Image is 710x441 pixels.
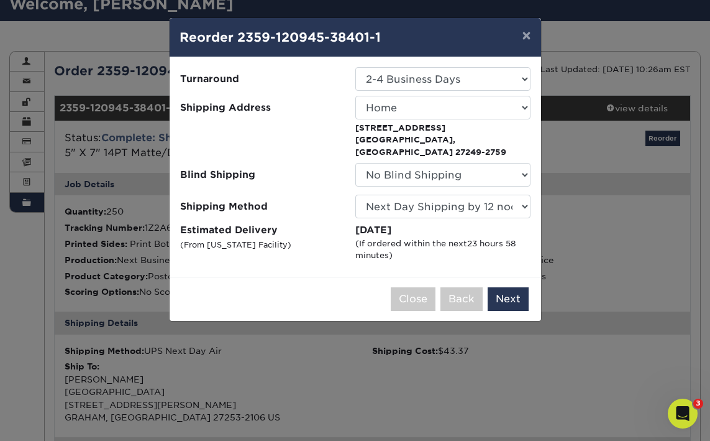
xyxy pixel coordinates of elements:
label: Estimated Delivery [180,223,355,262]
div: (If ordered within the next ) [355,238,530,262]
span: 3 [693,399,703,409]
button: Close [391,287,435,311]
span: Turnaround [180,72,346,86]
span: Shipping Address [180,101,346,115]
span: Blind Shipping [180,168,346,182]
h4: Reorder 2359-120945-38401-1 [180,28,531,47]
button: Next [488,287,529,311]
span: Shipping Method [180,200,346,214]
small: (From [US_STATE] Facility) [180,240,291,249]
button: Back [440,287,483,311]
p: [STREET_ADDRESS] [GEOGRAPHIC_DATA], [GEOGRAPHIC_DATA] 27249-2759 [355,122,530,158]
div: [DATE] [355,223,530,238]
button: × [512,18,540,53]
iframe: Intercom live chat [668,399,698,429]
